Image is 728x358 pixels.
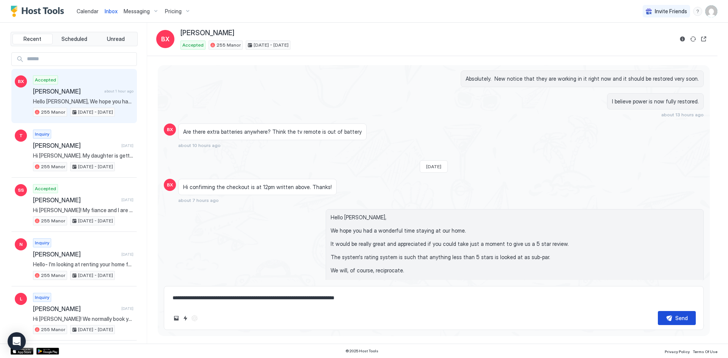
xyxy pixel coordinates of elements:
input: Input Field [24,53,136,66]
span: [PERSON_NAME] [33,88,101,95]
span: 255 Manor [41,163,65,170]
div: Open Intercom Messenger [8,332,26,350]
span: N [19,241,23,248]
span: [DATE] [121,197,133,202]
span: 255 Manor [41,217,65,224]
span: Scheduled [61,36,87,42]
span: Are there extra batteries anywhere? Think the tv remote is out of battery [183,128,362,135]
span: about 13 hours ago [661,112,704,117]
span: Invite Friends [655,8,687,15]
span: [PERSON_NAME] [33,305,118,313]
span: BX [167,181,173,188]
span: T [19,132,23,139]
span: [DATE] - [DATE] [78,326,113,333]
span: [PERSON_NAME] [33,250,118,258]
span: [DATE] - [DATE] [78,272,113,279]
span: Hello [PERSON_NAME], We hope you had a wonderful time staying at our home. It would be really gre... [33,98,133,105]
button: Open reservation [699,34,708,44]
a: Calendar [77,7,99,15]
a: Privacy Policy [665,347,690,355]
span: [PERSON_NAME] [180,29,234,38]
a: Google Play Store [36,348,59,355]
div: tab-group [11,32,138,46]
a: App Store [11,348,33,355]
a: Terms Of Use [693,347,717,355]
span: Accepted [35,77,56,83]
span: 255 Manor [41,326,65,333]
span: [DATE] [121,252,133,257]
button: Scheduled [54,34,94,44]
span: [DATE] [426,164,441,169]
span: about 10 hours ago [178,142,221,148]
button: Unread [96,34,136,44]
span: 255 Manor [41,109,65,116]
span: © 2025 Host Tools [345,349,378,353]
span: about 1 hour ago [104,89,133,94]
span: Hello- I’m looking at renting your home for a family [DATE]. The guests include my elderly parent... [33,261,133,268]
span: Terms Of Use [693,349,717,354]
span: BX [167,126,173,133]
span: Hi [PERSON_NAME]! We normally book your other mountaindale home but just saw that this one could ... [33,316,133,322]
div: menu [693,7,702,16]
span: Accepted [182,42,204,48]
span: [DATE] [121,143,133,148]
span: [DATE] - [DATE] [78,217,113,224]
span: BX [161,34,169,44]
span: Unread [107,36,125,42]
span: Absolutely. New notice that they are working in it right now and it should be restored very soon. [466,75,699,82]
span: Hi [PERSON_NAME]. My daughter is getting married at the [GEOGRAPHIC_DATA] in [GEOGRAPHIC_DATA]. H... [33,152,133,159]
a: Host Tools Logo [11,6,67,17]
button: Recent [13,34,53,44]
span: [PERSON_NAME] [33,142,118,149]
button: Upload image [172,314,181,323]
span: 255 Manor [217,42,241,48]
span: L [20,295,22,302]
span: Inbox [105,8,118,14]
button: Reservation information [678,34,687,44]
span: [DATE] - [DATE] [78,109,113,116]
span: Calendar [77,8,99,14]
span: SS [18,187,24,194]
span: about 7 hours ago [178,197,219,203]
button: Send [658,311,696,325]
span: Hi [PERSON_NAME]! My fiance and I are getting married in September and were hoping to book this b... [33,207,133,214]
span: [DATE] - [DATE] [254,42,289,48]
span: Pricing [165,8,182,15]
span: Hello [PERSON_NAME], We hope you had a wonderful time staying at our home. It would be really gre... [331,214,699,333]
span: Inquiry [35,239,49,246]
span: Recent [24,36,41,42]
span: Inquiry [35,131,49,138]
div: Send [675,314,688,322]
span: I believe power is now fully restored. [612,98,699,105]
span: BX [18,78,24,85]
span: 255 Manor [41,272,65,279]
span: Inquiry [35,294,49,301]
span: [DATE] [121,306,133,311]
button: Quick reply [181,314,190,323]
button: Sync reservation [689,34,698,44]
a: Inbox [105,7,118,15]
span: Messaging [124,8,150,15]
span: Accepted [35,185,56,192]
span: [DATE] - [DATE] [78,163,113,170]
span: Hi confirming the checkout is at 12pm written above. Thanks! [183,184,332,191]
div: User profile [705,5,717,17]
span: [PERSON_NAME] [33,196,118,204]
span: Privacy Policy [665,349,690,354]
